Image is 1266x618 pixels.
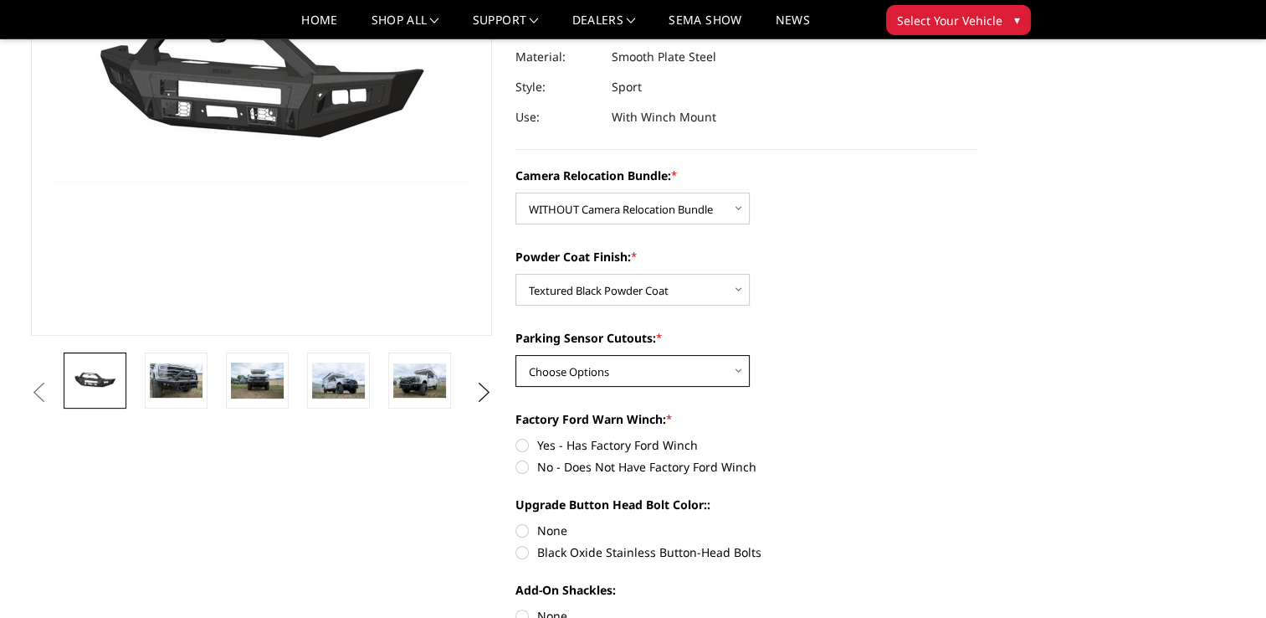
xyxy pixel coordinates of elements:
a: SEMA Show [669,14,741,39]
img: 2023-2025 Ford F250-350-A2 Series-Sport Front Bumper (winch mount) [150,363,202,399]
img: 2023-2025 Ford F250-350-A2 Series-Sport Front Bumper (winch mount) [312,363,365,398]
a: Support [473,14,539,39]
dt: Style: [515,72,599,102]
label: Factory Ford Warn Winch: [515,410,977,428]
label: Yes - Has Factory Ford Winch [515,436,977,454]
dt: Use: [515,102,599,132]
dd: Smooth Plate Steel [612,42,716,72]
button: Next [471,380,496,405]
dd: With Winch Mount [612,102,716,132]
label: No - Does Not Have Factory Ford Winch [515,458,977,476]
dd: Sport [612,72,642,102]
label: Upgrade Button Head Bolt Color:: [515,496,977,513]
span: ▾ [1014,11,1020,28]
label: Black Oxide Stainless Button-Head Bolts [515,543,977,561]
img: 2023-2025 Ford F250-350-A2 Series-Sport Front Bumper (winch mount) [231,363,284,398]
button: Select Your Vehicle [886,5,1031,35]
label: Add-On Shackles: [515,581,977,599]
a: shop all [372,14,439,39]
button: Previous [27,380,52,405]
label: Parking Sensor Cutouts: [515,329,977,347]
a: Dealers [572,14,636,39]
label: Camera Relocation Bundle: [515,167,977,184]
label: Powder Coat Finish: [515,248,977,265]
span: Select Your Vehicle [897,12,1002,29]
img: 2023-2025 Ford F250-350-A2 Series-Sport Front Bumper (winch mount) [69,368,121,393]
a: News [775,14,809,39]
dt: Material: [515,42,599,72]
a: Home [301,14,337,39]
label: None [515,522,977,539]
img: 2023-2025 Ford F250-350-A2 Series-Sport Front Bumper (winch mount) [393,363,446,399]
